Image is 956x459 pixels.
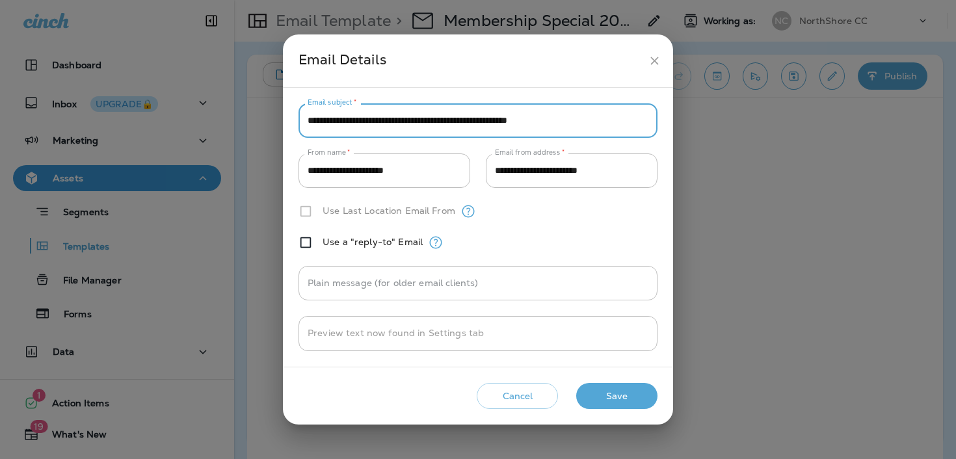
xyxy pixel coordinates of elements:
div: Email Details [299,49,643,73]
label: Email subject [308,98,357,107]
label: Use a "reply-to" Email [323,237,423,247]
label: Email from address [495,148,564,157]
button: Save [576,383,657,410]
button: Cancel [477,383,558,410]
label: From name [308,148,351,157]
button: close [643,49,667,73]
label: Use Last Location Email From [323,205,455,216]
